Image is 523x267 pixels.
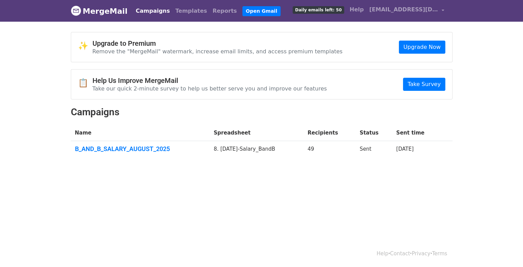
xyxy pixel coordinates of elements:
[303,125,356,141] th: Recipients
[78,41,92,51] span: ✨
[71,125,210,141] th: Name
[403,78,445,91] a: Take Survey
[210,4,240,18] a: Reports
[356,125,392,141] th: Status
[71,4,128,18] a: MergeMail
[133,4,173,18] a: Campaigns
[75,145,206,153] a: B_AND_B_SALARY_AUGUST_2025
[92,76,327,85] h4: Help Us Improve MergeMail
[92,48,343,55] p: Remove the "MergeMail" watermark, increase email limits, and access premium templates
[173,4,210,18] a: Templates
[412,250,430,257] a: Privacy
[432,250,447,257] a: Terms
[377,250,388,257] a: Help
[489,234,523,267] iframe: Chat Widget
[390,250,410,257] a: Contact
[367,3,447,19] a: [EMAIL_ADDRESS][DOMAIN_NAME]
[71,6,81,16] img: MergeMail logo
[71,106,453,118] h2: Campaigns
[78,78,92,88] span: 📋
[369,6,438,14] span: [EMAIL_ADDRESS][DOMAIN_NAME]
[396,146,414,152] a: [DATE]
[290,3,347,17] a: Daily emails left: 50
[92,39,343,47] h4: Upgrade to Premium
[392,125,441,141] th: Sent time
[242,6,281,16] a: Open Gmail
[303,141,356,160] td: 49
[356,141,392,160] td: Sent
[293,6,344,14] span: Daily emails left: 50
[399,41,445,54] a: Upgrade Now
[209,141,303,160] td: 8. [DATE]-Salary_BandB
[92,85,327,92] p: Take our quick 2-minute survey to help us better serve you and improve our features
[209,125,303,141] th: Spreadsheet
[347,3,367,17] a: Help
